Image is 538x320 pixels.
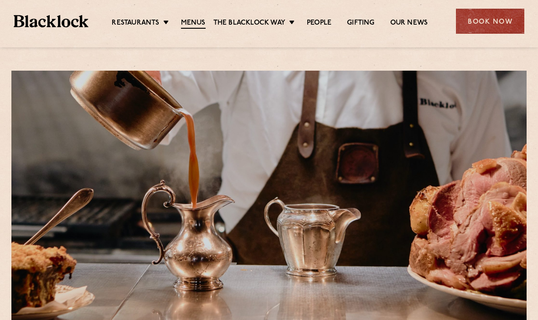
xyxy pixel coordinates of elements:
a: Gifting [347,19,374,28]
a: Menus [181,19,206,29]
a: Restaurants [112,19,159,28]
a: Our News [390,19,428,28]
a: People [307,19,331,28]
img: BL_Textured_Logo-footer-cropped.svg [14,15,88,28]
a: The Blacklock Way [213,19,285,28]
div: Book Now [456,9,524,34]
